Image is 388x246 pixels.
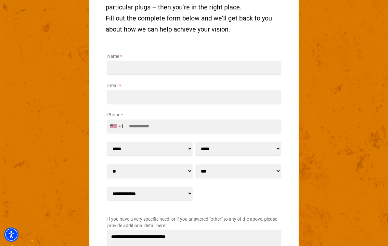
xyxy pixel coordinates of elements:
p: Fill out the complete form below and we'll get back to you about how we can help achieve your vis... [106,13,282,35]
span: Email [107,83,118,88]
div: United States: +1 [108,120,128,133]
span: If you have a very specific need, or if you answered "other" to any of the above, please provide ... [107,216,277,228]
span: Name [107,54,119,59]
div: +1 [119,123,124,130]
span: Phone [107,112,120,117]
div: Accessibility Menu [4,227,19,242]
